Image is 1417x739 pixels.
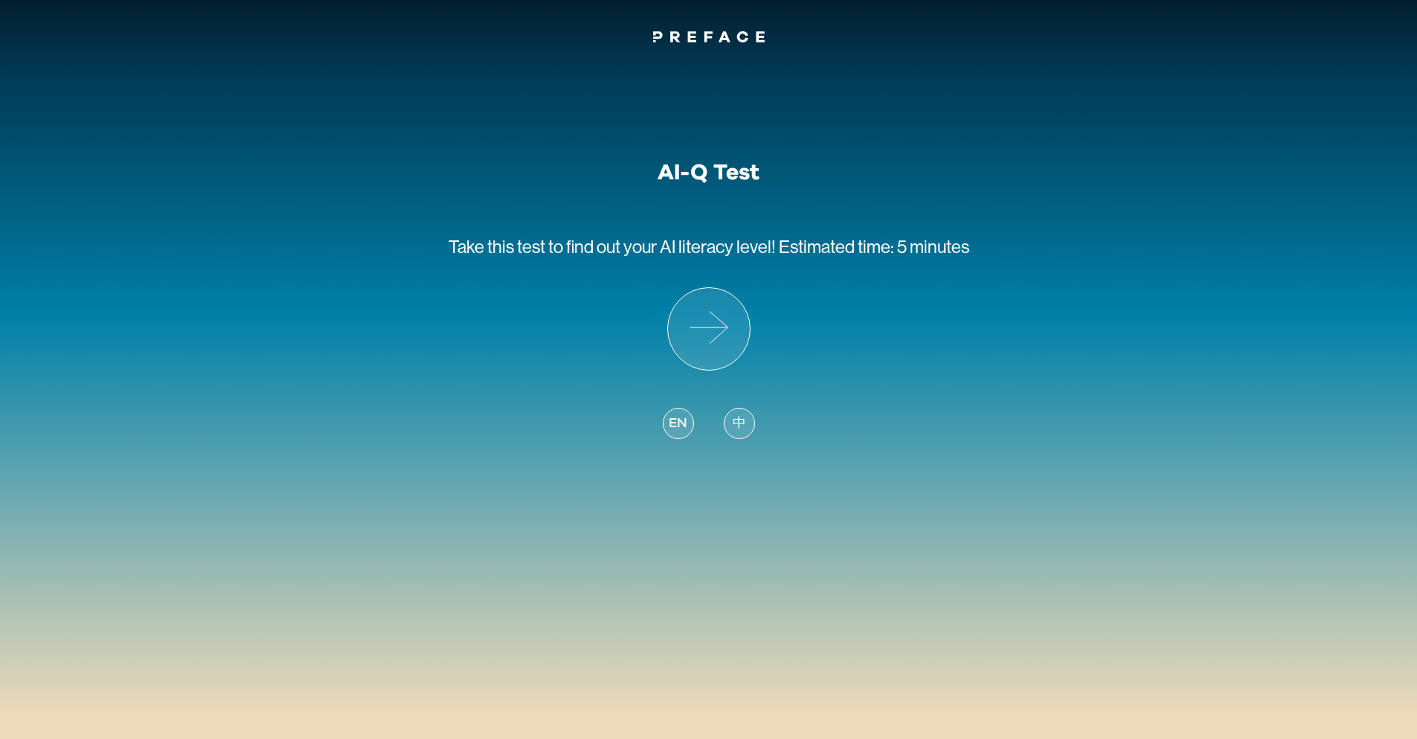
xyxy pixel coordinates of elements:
span: EN [669,414,687,434]
span: find out your AI literacy level! [566,237,776,257]
span: Take this test to [449,237,563,257]
span: Estimated time: 5 minutes [779,237,969,257]
h1: AI-Q Test [658,159,759,186]
span: 中 [733,414,746,434]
